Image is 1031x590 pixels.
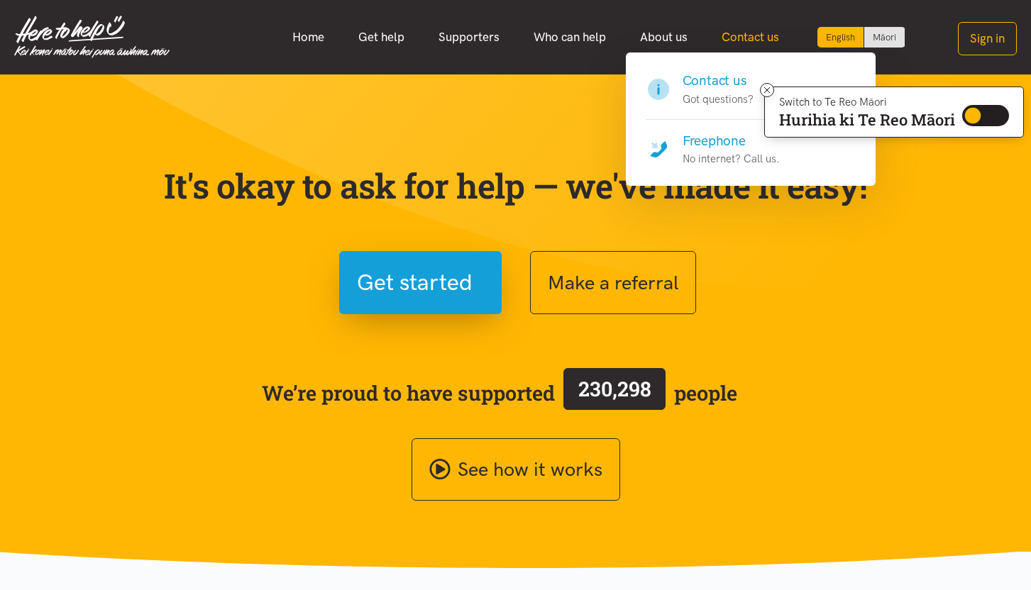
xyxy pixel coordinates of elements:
[623,22,705,52] a: About us
[646,120,856,168] a: Freephone No internet? Call us.
[555,365,674,421] a: 230,298
[683,131,780,151] h4: Freephone
[864,27,905,48] a: Switch to Te Reo Māori
[779,113,955,126] p: Hurihia ki Te Reo Māori
[421,22,517,52] a: Supporters
[530,251,696,314] button: Make a referral
[357,265,473,301] span: Get started
[578,375,651,402] span: 230,298
[958,22,1017,55] button: Sign in
[817,27,905,48] div: Language toggle
[817,27,864,48] div: Current language
[646,71,856,120] a: Contact us Got questions?
[341,22,421,52] a: Get help
[683,71,754,91] h4: Contact us
[517,22,623,52] a: Who can help
[412,438,620,501] a: See how it works
[683,150,780,167] p: No internet? Call us.
[683,91,754,108] p: Got questions?
[705,22,796,52] a: Contact us
[339,251,502,314] button: Get started
[626,52,876,186] div: Contact us
[14,16,170,58] img: Home
[161,165,871,206] p: It's okay to ask for help — we've made it easy!
[262,365,737,421] span: We’re proud to have supported people
[779,98,955,106] p: Switch to Te Reo Māori
[275,22,341,52] a: Home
